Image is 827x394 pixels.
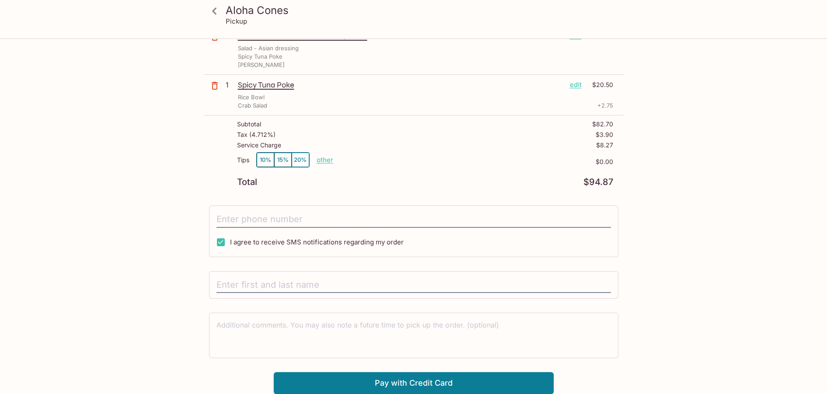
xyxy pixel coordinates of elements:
p: $20.50 [587,80,613,90]
button: 10% [257,153,274,167]
p: $0.00 [333,158,613,165]
p: + 2.75 [597,101,613,110]
h3: Aloha Cones [226,3,617,17]
button: Pay with Credit Card [274,372,554,394]
p: Spicy Tuna Poke [238,80,563,90]
p: Tips [237,157,249,164]
input: Enter first and last name [216,277,611,293]
p: Subtotal [237,121,261,128]
p: $8.27 [596,142,613,149]
input: Enter phone number [216,211,611,228]
button: 15% [274,153,292,167]
p: Spicy Tuna Poke [238,52,283,61]
p: Service Charge [237,142,281,149]
p: Crab Salad [238,101,267,110]
p: [PERSON_NAME] [238,61,285,69]
button: 20% [292,153,309,167]
p: Pickup [226,17,247,25]
p: Rice Bowl [238,93,265,101]
span: I agree to receive SMS notifications regarding my order [230,238,404,246]
p: $82.70 [592,121,613,128]
p: edit [570,80,582,90]
p: Tax ( 4.712% ) [237,131,276,138]
button: other [317,156,333,164]
p: $94.87 [583,178,613,186]
p: Total [237,178,257,186]
p: 1 [226,80,234,90]
p: Salad - Asian dressing [238,44,299,52]
p: $3.90 [596,131,613,138]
